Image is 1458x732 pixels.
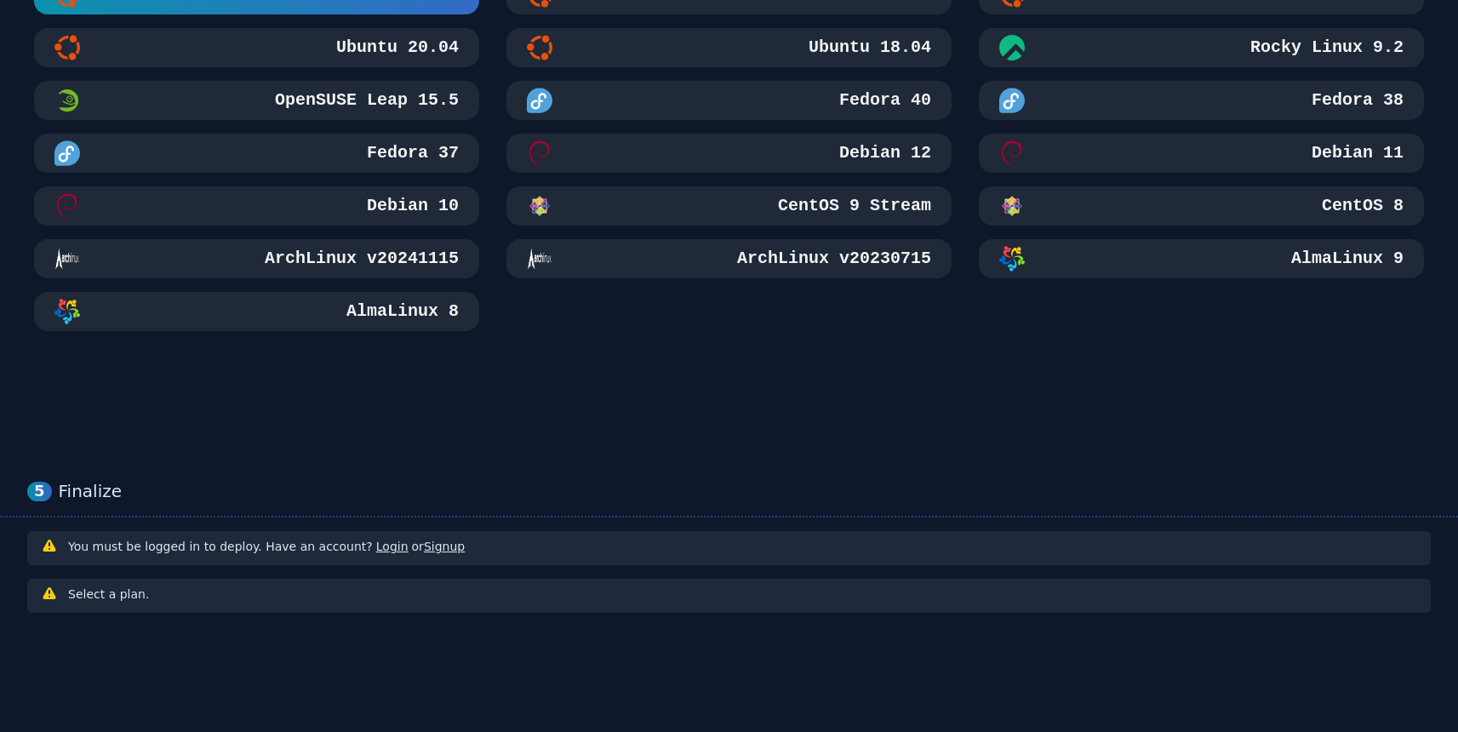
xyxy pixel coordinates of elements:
[424,540,465,553] a: Signup
[54,88,80,113] img: OpenSUSE Leap 15.5 Minimal
[527,88,552,113] img: Fedora 40
[363,141,459,165] h3: Fedora 37
[836,141,931,165] h3: Debian 12
[506,186,952,226] button: CentOS 9 StreamCentOS 9 Stream
[999,88,1025,113] img: Fedora 38
[506,28,952,67] button: Ubuntu 18.04Ubuntu 18.04
[363,194,459,218] h3: Debian 10
[506,239,952,278] button: ArchLinux v20230715ArchLinux v20230715
[34,134,479,173] button: Fedora 37Fedora 37
[527,35,552,60] img: Ubuntu 18.04
[34,292,479,331] button: AlmaLinux 8AlmaLinux 8
[1247,36,1404,60] h3: Rocky Linux 9.2
[506,81,952,120] button: Fedora 40Fedora 40
[34,186,479,226] button: Debian 10Debian 10
[999,246,1025,272] img: AlmaLinux 9
[999,140,1025,166] img: Debian 11
[979,239,1424,278] button: AlmaLinux 9AlmaLinux 9
[979,81,1424,120] button: Fedora 38Fedora 38
[775,194,931,218] h3: CentOS 9 Stream
[734,247,931,271] h3: ArchLinux v20230715
[1288,247,1404,271] h3: AlmaLinux 9
[343,300,459,323] h3: AlmaLinux 8
[59,481,1431,502] div: Finalize
[836,89,931,112] h3: Fedora 40
[54,193,80,219] img: Debian 10
[805,36,931,60] h3: Ubuntu 18.04
[527,246,552,272] img: ArchLinux v20230715
[979,28,1424,67] button: Rocky Linux 9.2Rocky Linux 9.2
[54,299,80,324] img: AlmaLinux 8
[34,81,479,120] button: OpenSUSE Leap 15.5 MinimalOpenSUSE Leap 15.5
[272,89,459,112] h3: OpenSUSE Leap 15.5
[999,35,1025,60] img: Rocky Linux 9.2
[68,538,465,555] h3: You must be logged in to deploy. Have an account? or
[333,36,459,60] h3: Ubuntu 20.04
[979,134,1424,173] button: Debian 11Debian 11
[506,134,952,173] button: Debian 12Debian 12
[261,247,459,271] h3: ArchLinux v20241115
[34,239,479,278] button: ArchLinux v20241115ArchLinux v20241115
[1318,194,1404,218] h3: CentOS 8
[979,186,1424,226] button: CentOS 8CentOS 8
[68,586,149,603] h3: Select a plan.
[34,28,479,67] button: Ubuntu 20.04Ubuntu 20.04
[54,140,80,166] img: Fedora 37
[27,482,52,501] div: 5
[999,193,1025,219] img: CentOS 8
[1308,141,1404,165] h3: Debian 11
[527,193,552,219] img: CentOS 9 Stream
[527,140,552,166] img: Debian 12
[376,540,409,553] a: Login
[54,246,80,272] img: ArchLinux v20241115
[1308,89,1404,112] h3: Fedora 38
[54,35,80,60] img: Ubuntu 20.04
